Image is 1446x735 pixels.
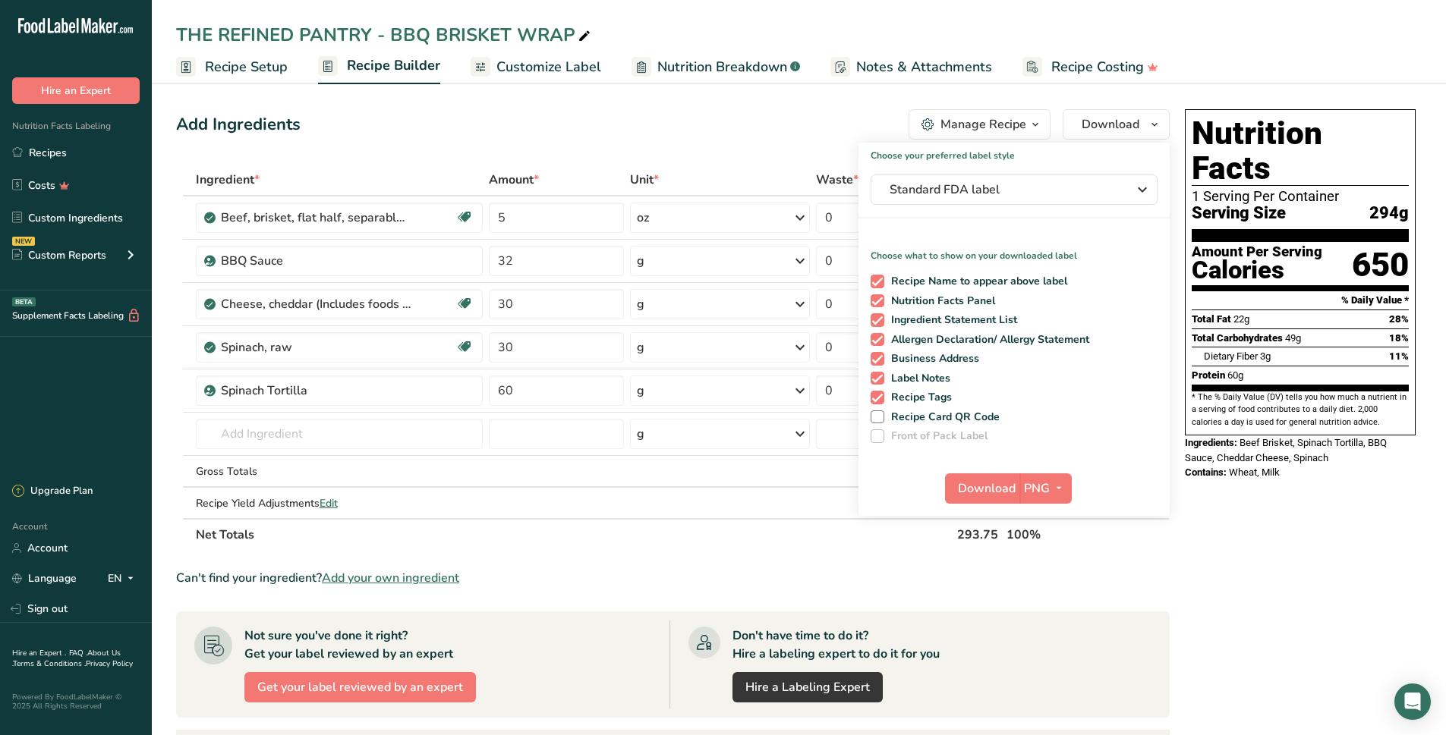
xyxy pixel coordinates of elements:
div: Powered By FoodLabelMaker © 2025 All Rights Reserved [12,693,140,711]
button: Download [945,473,1019,504]
a: Hire an Expert . [12,648,66,658]
div: Open Intercom Messenger [1394,683,1431,720]
div: 650 [1352,245,1409,285]
span: Serving Size [1192,204,1286,223]
span: Download [958,479,1016,498]
th: 100% [1003,518,1101,550]
a: Language [12,565,77,592]
div: BETA [12,297,36,306]
span: Allergen Declaration/ Allergy Statement [884,333,1090,347]
a: Recipe Setup [176,50,288,84]
div: 1 Serving Per Container [1192,189,1409,204]
a: About Us . [12,648,121,669]
h1: Nutrition Facts [1192,116,1409,186]
span: Front of Pack Label [884,429,988,443]
a: Recipe Builder [318,49,440,85]
div: g [637,252,644,270]
th: 293.75 [954,518,1003,550]
span: Customize Label [496,57,601,77]
a: Hire a Labeling Expert [732,672,883,702]
span: Get your label reviewed by an expert [257,678,463,696]
span: Recipe Builder [347,55,440,76]
span: Ingredient Statement List [884,313,1018,327]
div: Waste [816,171,871,189]
div: Upgrade Plan [12,484,93,499]
span: Total Carbohydrates [1192,332,1283,344]
div: Amount Per Serving [1192,245,1322,259]
span: Wheat, Milk [1229,466,1280,478]
th: Net Totals [193,518,955,550]
span: Recipe Name to appear above label [884,275,1068,288]
div: Beef, brisket, flat half, separable lean only, trimmed to 1/8" fat, select, cooked, braised [221,209,411,227]
div: Calories [1192,259,1322,281]
section: * The % Daily Value (DV) tells you how much a nutrient in a serving of food contributes to a dail... [1192,391,1409,429]
div: Manage Recipe [940,115,1026,133]
div: NEW [12,237,35,246]
div: Not sure you've done it right? Get your label reviewed by an expert [244,627,453,663]
div: g [637,382,644,400]
span: Label Notes [884,372,951,385]
span: Add your own ingredient [322,569,459,587]
h1: Choose your preferred label style [858,143,1170,162]
section: % Daily Value * [1192,291,1409,309]
span: Recipe Setup [205,57,288,77]
div: g [637,338,644,357]
span: Contains: [1185,466,1227,478]
div: Add Ingredients [176,112,301,137]
button: Hire an Expert [12,77,140,104]
div: g [637,295,644,313]
div: Cheese, cheddar (Includes foods for USDA's Food Distribution Program) [221,295,411,313]
button: Standard FDA label [871,174,1158,205]
span: PNG [1024,479,1050,498]
span: Unit [630,171,659,189]
button: Manage Recipe [909,109,1051,140]
div: g [637,425,644,443]
button: PNG [1019,473,1072,504]
div: Recipe Yield Adjustments [196,495,484,511]
span: Nutrition Breakdown [657,57,787,77]
span: Beef Brisket, Spinach Tortilla, BBQ Sauce, Cheddar Cheese, Spinach [1185,437,1387,463]
span: 18% [1389,332,1409,344]
a: Terms & Conditions . [13,658,86,669]
span: Ingredient [196,171,260,189]
span: Standard FDA label [890,181,1117,199]
span: Download [1082,115,1139,133]
span: 22g [1233,313,1249,325]
div: Gross Totals [196,463,484,479]
div: EN [108,570,140,588]
span: 28% [1389,313,1409,325]
button: Get your label reviewed by an expert [244,672,476,702]
span: 294g [1369,204,1409,223]
a: FAQ . [69,648,87,658]
a: Customize Label [471,50,601,84]
span: Dietary Fiber [1204,350,1258,362]
span: 60g [1227,369,1243,381]
div: Spinach Tortilla [221,382,411,400]
span: Recipe Card QR Code [884,410,1000,424]
a: Nutrition Breakdown [632,50,800,84]
span: Notes & Attachments [856,57,992,77]
div: Can't find your ingredient? [176,569,1170,587]
div: BBQ Sauce [221,252,411,270]
input: Add Ingredient [196,419,484,449]
button: Download [1063,109,1170,140]
div: oz [637,209,649,227]
span: Ingredients: [1185,437,1237,448]
span: Business Address [884,352,980,366]
span: Protein [1192,369,1225,381]
span: Edit [320,496,338,510]
span: Recipe Costing [1051,57,1144,77]
span: 3g [1260,350,1271,362]
a: Privacy Policy [86,658,133,669]
span: Recipe Tags [884,391,953,404]
span: Total Fat [1192,313,1231,325]
div: Custom Reports [12,247,106,263]
p: Choose what to show on your downloaded label [858,237,1170,262]
span: Amount [489,171,539,189]
span: Nutrition Facts Panel [884,294,996,308]
div: THE REFINED PANTRY - BBQ BRISKET WRAP [176,21,594,49]
div: Spinach, raw [221,338,411,357]
span: 11% [1389,350,1409,362]
a: Notes & Attachments [830,50,992,84]
span: 49g [1285,332,1301,344]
